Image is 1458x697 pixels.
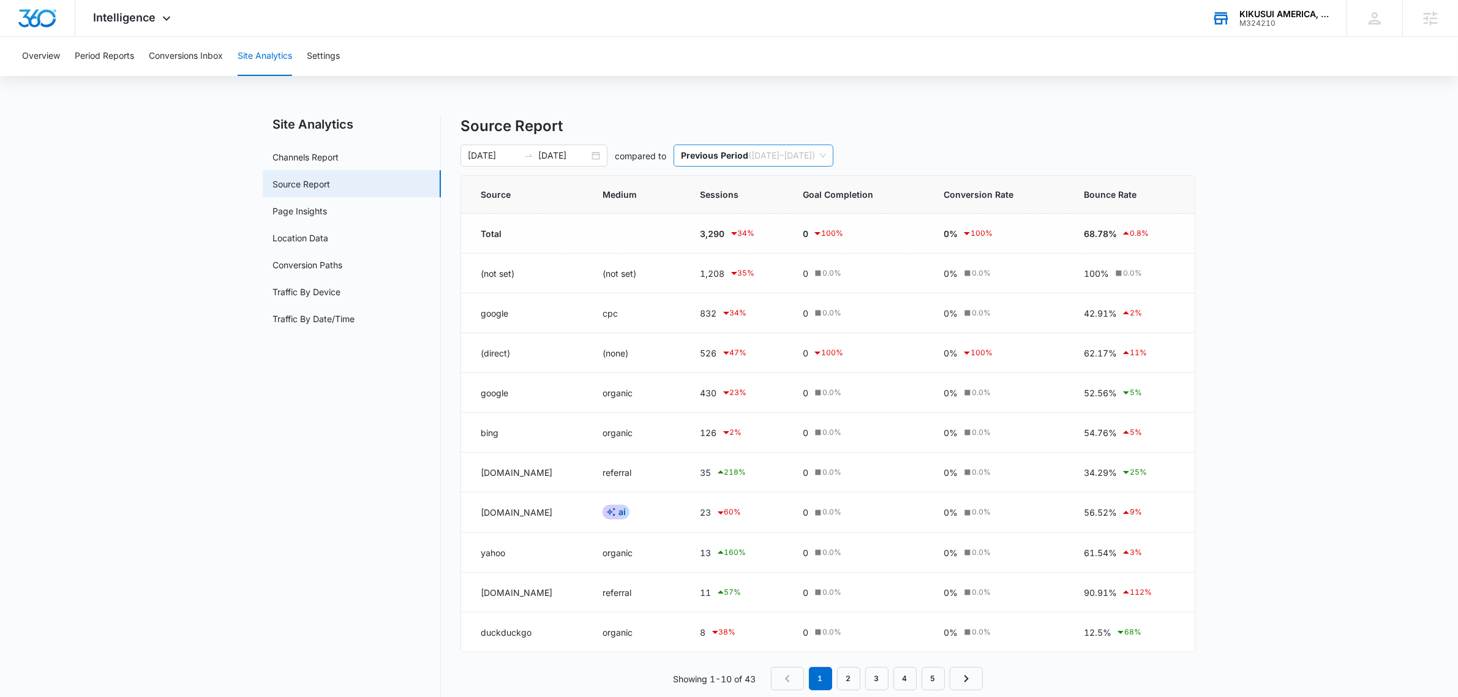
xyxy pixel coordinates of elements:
[721,345,747,360] div: 47 %
[1121,545,1142,560] div: 3 %
[716,585,742,600] div: 57 %
[1084,505,1175,520] div: 56.52%
[674,673,756,685] p: Showing 1-10 of 43
[461,254,588,293] td: (not set)
[701,188,756,201] span: Sessions
[701,625,774,639] div: 8
[944,466,1054,479] div: 0%
[461,293,588,333] td: google
[701,505,774,520] div: 23
[962,345,993,360] div: 100 %
[893,667,917,690] a: Page 4
[307,37,340,76] button: Settings
[1121,226,1149,241] div: 0.8 %
[803,307,914,320] div: 0
[803,546,914,559] div: 0
[837,667,860,690] a: Page 2
[922,667,945,690] a: Page 5
[944,345,1054,360] div: 0%
[865,667,889,690] a: Page 3
[962,627,991,638] div: 0.0 %
[944,188,1037,201] span: Conversion Rate
[461,453,588,492] td: [DOMAIN_NAME]
[803,226,914,241] div: 0
[272,151,339,164] a: Channels Report
[803,426,914,439] div: 0
[813,268,841,279] div: 0.0 %
[272,232,328,244] a: Location Data
[701,425,774,440] div: 126
[809,667,832,690] em: 1
[588,413,685,453] td: organic
[524,151,533,160] span: to
[603,188,653,201] span: Medium
[944,386,1054,399] div: 0%
[681,150,748,160] p: Previous Period
[1084,385,1175,400] div: 52.56%
[729,266,755,281] div: 35 %
[615,149,666,162] p: compared to
[272,178,330,190] a: Source Report
[1084,226,1175,241] div: 68.78%
[461,612,588,652] td: duckduckgo
[1121,585,1152,600] div: 112 %
[1116,625,1141,639] div: 68 %
[538,149,589,162] input: End date
[962,427,991,438] div: 0.0 %
[1239,9,1329,19] div: account name
[813,345,843,360] div: 100 %
[716,505,742,520] div: 60 %
[1121,465,1147,480] div: 25 %
[1084,306,1175,320] div: 42.91%
[944,426,1054,439] div: 0%
[263,115,441,134] h2: Site Analytics
[1084,545,1175,560] div: 61.54%
[481,188,555,201] span: Source
[962,268,991,279] div: 0.0 %
[813,427,841,438] div: 0.0 %
[1121,505,1142,520] div: 9 %
[461,373,588,413] td: google
[701,385,774,400] div: 430
[803,586,914,599] div: 0
[701,306,774,320] div: 832
[962,467,991,478] div: 0.0 %
[588,612,685,652] td: organic
[1084,585,1175,600] div: 90.91%
[272,205,327,217] a: Page Insights
[803,626,914,639] div: 0
[460,115,1195,137] h4: Source Report
[950,667,983,690] a: Next Page
[701,545,774,560] div: 13
[1121,425,1142,440] div: 5 %
[272,285,340,298] a: Traffic By Device
[710,625,736,639] div: 38 %
[944,546,1054,559] div: 0%
[461,492,588,533] td: [DOMAIN_NAME]
[22,37,60,76] button: Overview
[588,293,685,333] td: cpc
[588,254,685,293] td: (not set)
[813,507,841,518] div: 0.0 %
[803,188,896,201] span: Goal Completion
[461,573,588,612] td: [DOMAIN_NAME]
[701,585,774,600] div: 11
[1084,425,1175,440] div: 54.76%
[1084,267,1175,280] div: 100%
[813,307,841,318] div: 0.0 %
[588,533,685,573] td: organic
[716,465,746,480] div: 218 %
[1084,188,1157,201] span: Bounce Rate
[149,37,223,76] button: Conversions Inbox
[1113,268,1142,279] div: 0.0 %
[803,267,914,280] div: 0
[701,345,774,360] div: 526
[803,506,914,519] div: 0
[1239,19,1329,28] div: account id
[272,258,342,271] a: Conversion Paths
[813,627,841,638] div: 0.0 %
[603,505,629,519] div: AI
[701,226,774,241] div: 3,290
[944,506,1054,519] div: 0%
[721,306,747,320] div: 34 %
